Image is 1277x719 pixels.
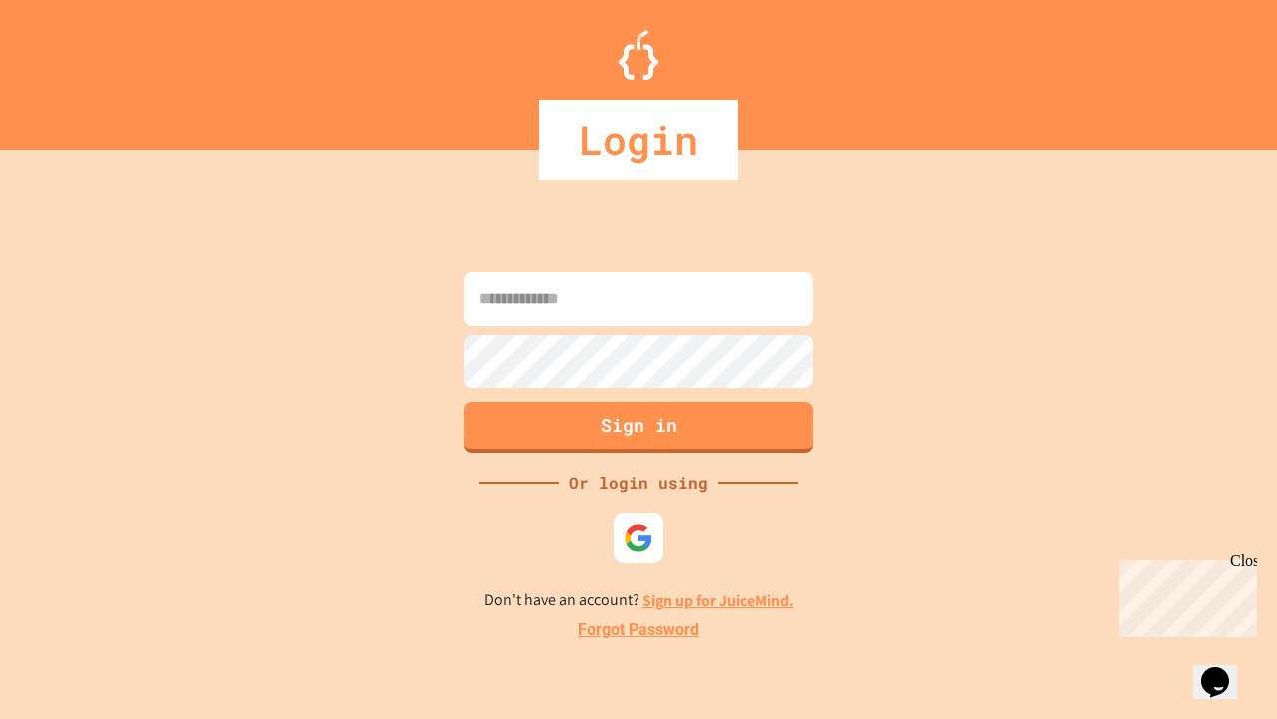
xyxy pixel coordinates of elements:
div: Chat with us now!Close [8,8,138,127]
img: google-icon.svg [624,523,653,553]
p: Don't have an account? [484,588,794,613]
div: Or login using [559,471,718,495]
iframe: chat widget [1111,552,1257,637]
button: Sign in [464,402,813,453]
img: Logo.svg [619,30,658,80]
a: Forgot Password [578,618,699,642]
a: Sign up for JuiceMind. [642,590,794,611]
iframe: chat widget [1193,639,1257,699]
div: Login [539,100,738,180]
